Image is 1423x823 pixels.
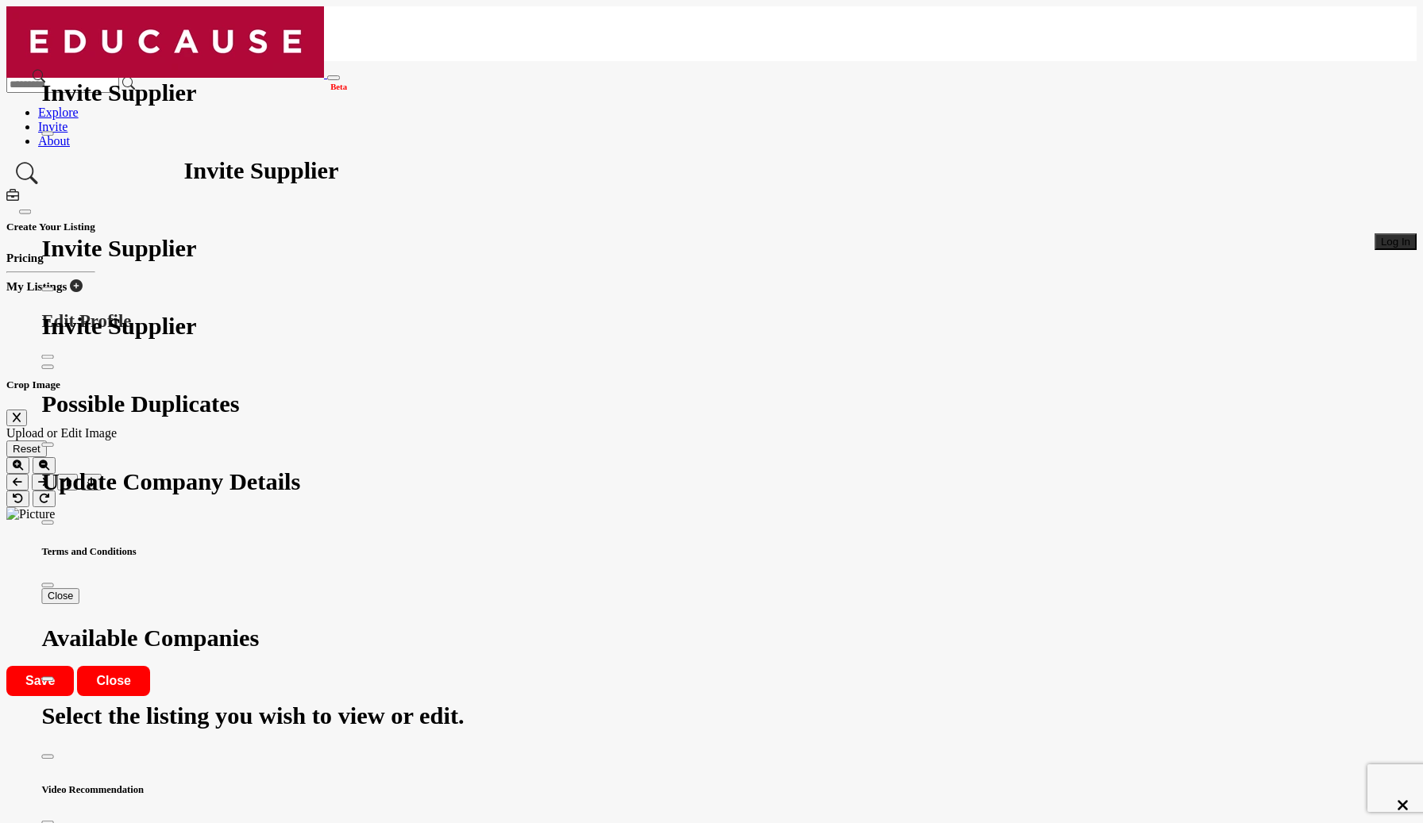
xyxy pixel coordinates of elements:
button: Close [19,210,31,214]
h1: Select the listing you wish to view or edit. [41,702,1381,730]
b: My Listings [6,280,67,293]
h1: Update Company Details [41,468,1381,496]
button: Close Image Upload Modal [6,410,27,426]
button: Toggle navigation [327,75,340,80]
a: Invite [38,120,67,133]
h1: Available Companies [41,625,1381,652]
img: Picture [6,507,55,521]
span: Pricing [6,252,44,264]
button: Close [41,755,53,760]
input: Search [6,77,119,93]
a: Beta [6,67,327,80]
button: Close [41,132,53,137]
button: Close [41,365,53,370]
button: Close [41,443,53,448]
button: Save [6,666,74,696]
a: Search [6,156,48,189]
h5: Video Recommendation [41,783,1381,795]
span: Log In [1381,236,1410,248]
button: Close [41,677,53,682]
button: Close [41,589,79,605]
a: About [38,134,70,148]
button: Log In [1375,233,1417,250]
div: Edit Profile Image [6,379,1417,695]
a: Explore [38,106,79,119]
img: site Logo [6,6,324,78]
h1: Invite Supplier [41,79,1381,107]
span: Reset [13,443,40,455]
h1: Invite Supplier [41,235,1381,263]
button: Close [41,287,53,292]
h5: Create Your Listing [6,221,95,233]
h1: Invite Supplier [41,313,1381,340]
h5: Terms and Conditions [41,546,1381,558]
h1: Possible Duplicates [41,390,1381,418]
h1: Edit Profile [41,311,1381,332]
div: Create Your Listing [6,251,95,294]
button: Reset [6,440,47,457]
h1: Invite Supplier [183,157,338,185]
span: Upload or Edit Image [6,426,117,440]
a: Pricing [6,251,44,264]
h5: Crop Image [6,379,1417,391]
button: Close [41,521,53,525]
button: Close [41,583,53,588]
div: Create Your Listing [6,189,95,233]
